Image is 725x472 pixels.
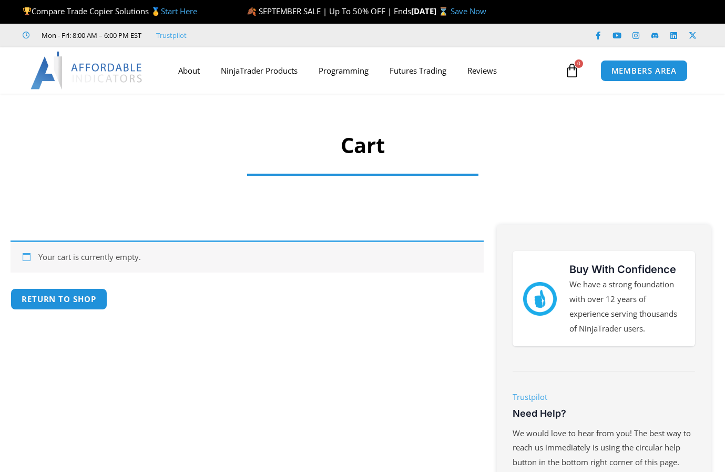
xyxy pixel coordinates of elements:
h3: Need Help? [513,407,695,419]
h1: Cart [237,130,489,160]
span: 0 [575,59,583,68]
img: 🏆 [23,7,31,15]
a: Futures Trading [379,58,457,83]
a: Save Now [451,6,486,16]
h3: Buy With Confidence [569,262,685,277]
span: Compare Trade Copier Solutions 🥇 [23,6,197,16]
a: About [168,58,210,83]
a: 0 [549,55,595,86]
span: MEMBERS AREA [611,67,677,75]
span: We would love to hear from you! The best way to reach us immediately is using the circular help b... [513,428,691,468]
a: NinjaTrader Products [210,58,308,83]
a: MEMBERS AREA [600,60,688,82]
a: Trustpilot [513,391,547,402]
a: Return to shop [11,288,107,310]
div: Your cart is currently empty. [11,240,484,273]
a: Programming [308,58,379,83]
nav: Menu [168,58,562,83]
span: 🍂 SEPTEMBER SALE | Up To 50% OFF | Ends [247,6,411,16]
span: Mon - Fri: 8:00 AM – 6:00 PM EST [39,29,141,42]
p: We have a strong foundation with over 12 years of experience serving thousands of NinjaTrader users. [569,277,685,336]
img: LogoAI | Affordable Indicators – NinjaTrader [30,52,144,89]
img: mark thumbs good 43913 | Affordable Indicators – NinjaTrader [523,282,557,316]
a: Start Here [161,6,197,16]
a: Trustpilot [156,29,187,42]
strong: [DATE] ⌛ [411,6,451,16]
a: Reviews [457,58,507,83]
